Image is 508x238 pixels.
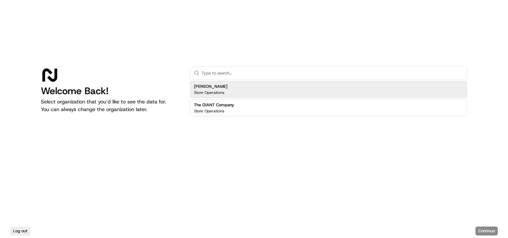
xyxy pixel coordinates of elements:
button: Log out [10,227,30,235]
h2: The GIANT Company [194,102,234,108]
h2: [PERSON_NAME] [194,84,228,89]
input: Type to search... [202,66,463,79]
p: Store Operations [194,108,224,114]
p: Store Operations [194,90,224,95]
div: Suggestions [190,80,467,118]
h1: Welcome Back! [41,85,180,97]
p: Select organization that you’d like to see the data for. You can always change the organization l... [41,98,180,113]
